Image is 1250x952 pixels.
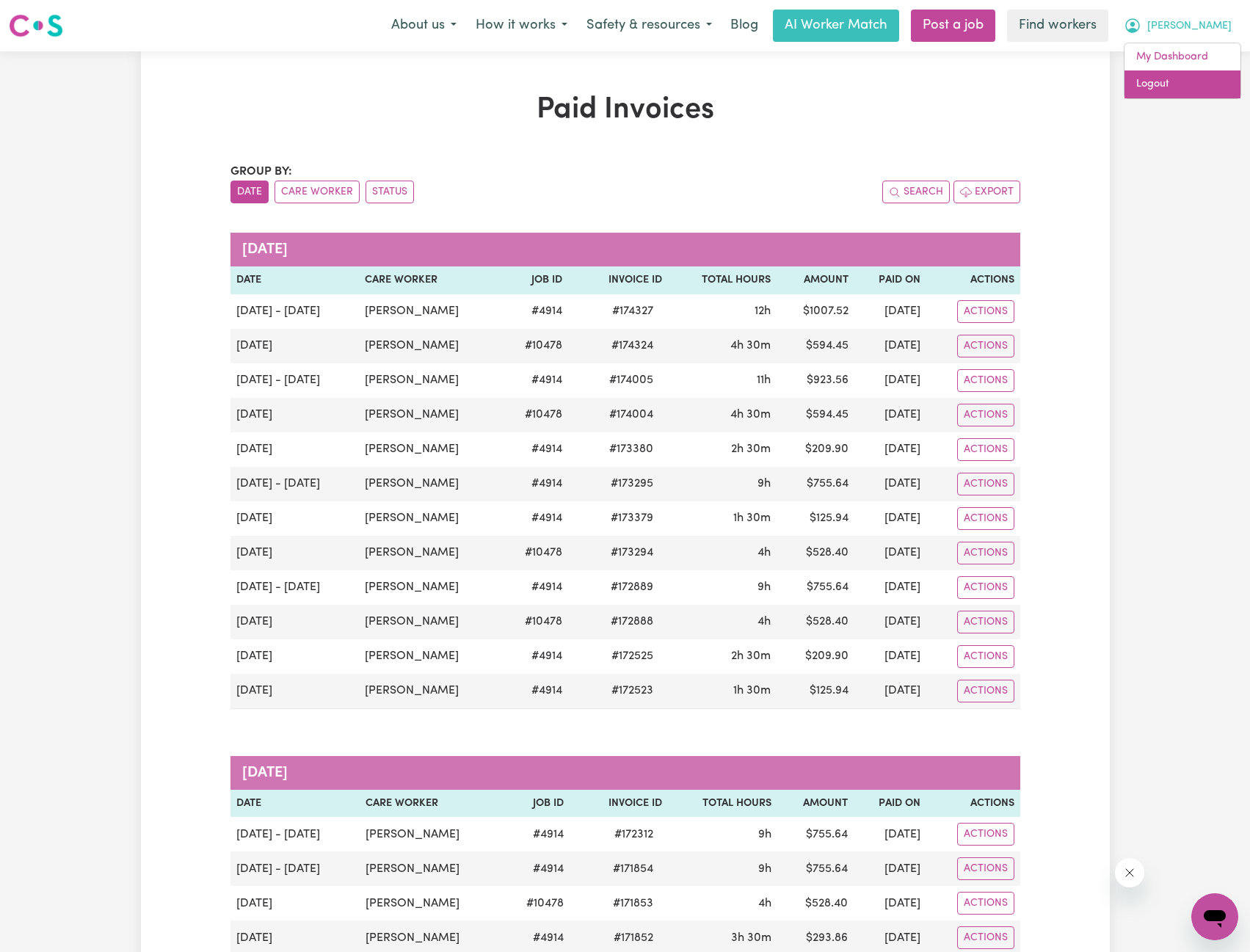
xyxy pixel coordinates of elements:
span: # 173379 [602,509,662,527]
td: [PERSON_NAME] [359,605,502,639]
td: [DATE] [230,398,360,432]
button: Actions [957,404,1014,426]
button: Actions [957,576,1014,599]
td: $ 594.45 [777,398,854,432]
td: [DATE] [230,605,360,639]
td: [PERSON_NAME] [359,570,502,605]
td: # 4914 [503,817,570,851]
th: Invoice ID [570,790,668,818]
td: [DATE] [854,329,927,363]
td: [DATE] [230,329,360,363]
th: Total Hours [668,790,777,818]
button: Actions [957,542,1014,564]
td: # 4914 [503,851,570,886]
caption: [DATE] [230,233,1020,266]
td: [DATE] - [DATE] [230,467,360,501]
span: 4 hours [758,898,771,909]
iframe: Button to launch messaging window [1191,893,1238,940]
button: sort invoices by care worker [275,181,360,203]
td: [DATE] [854,674,927,709]
img: Careseekers logo [9,12,63,39]
span: 3 hours 30 minutes [731,932,771,944]
button: Actions [957,473,1014,495]
span: # 174004 [600,406,662,424]
td: [DATE] [230,536,360,570]
td: # 4914 [502,467,569,501]
span: 9 hours [757,581,771,593]
button: Actions [957,645,1014,668]
a: AI Worker Match [773,10,899,42]
span: # 171853 [604,895,662,912]
button: Search [882,181,950,203]
span: 12 hours [755,305,771,317]
button: How it works [466,10,577,41]
span: # 172312 [606,826,662,843]
td: [PERSON_NAME] [359,363,502,398]
td: [DATE] [230,501,360,536]
td: [DATE] [854,536,927,570]
span: 4 hours [757,547,771,559]
td: [PERSON_NAME] [359,501,502,536]
td: [PERSON_NAME] [359,294,502,329]
td: [DATE] [230,674,360,709]
button: Actions [957,857,1014,880]
button: Actions [957,507,1014,530]
td: [DATE] [854,467,927,501]
button: sort invoices by paid status [366,181,414,203]
a: Blog [722,10,767,42]
span: 4 hours [757,616,771,628]
td: $ 528.40 [777,605,854,639]
a: Careseekers logo [9,9,63,43]
span: # 172888 [602,613,662,631]
span: 1 hour 30 minutes [733,685,771,697]
th: Amount [777,790,854,818]
td: [DATE] [854,363,927,398]
th: Job ID [502,266,569,294]
td: [DATE] - [DATE] [230,817,360,851]
span: 4 hours 30 minutes [730,340,771,352]
td: [PERSON_NAME] [359,674,502,709]
a: My Dashboard [1124,43,1240,71]
button: Actions [957,438,1014,461]
th: Actions [926,790,1020,818]
span: 9 hours [758,863,771,875]
td: # 10478 [503,886,570,920]
td: $ 755.64 [777,851,854,886]
th: Paid On [854,790,926,818]
th: Care Worker [359,266,502,294]
td: $ 209.90 [777,639,854,674]
span: 1 hour 30 minutes [733,512,771,524]
a: Find workers [1007,10,1108,42]
button: About us [382,10,466,41]
iframe: Close message [1115,858,1144,887]
span: 11 hours [757,374,771,386]
th: Date [230,266,360,294]
td: $ 125.94 [777,674,854,709]
td: [DATE] [230,432,360,467]
td: $ 923.56 [777,363,854,398]
button: Safety & resources [577,10,722,41]
th: Actions [926,266,1020,294]
td: # 4914 [502,501,569,536]
span: # 171852 [605,929,662,947]
a: Post a job [911,10,995,42]
span: 9 hours [757,478,771,490]
td: [DATE] [230,886,360,920]
td: [DATE] [854,605,927,639]
td: [DATE] [854,570,927,605]
td: # 4914 [502,639,569,674]
th: Total Hours [668,266,777,294]
td: # 4914 [502,294,569,329]
td: [DATE] [230,639,360,674]
span: 4 hours 30 minutes [730,409,771,421]
span: # 173295 [602,475,662,493]
button: Actions [957,823,1014,846]
span: # 174327 [603,302,662,320]
td: [DATE] [854,294,927,329]
td: # 4914 [502,363,569,398]
th: Job ID [503,790,570,818]
button: Actions [957,680,1014,702]
button: Actions [957,892,1014,915]
span: # 174324 [603,337,662,355]
span: # 172523 [603,682,662,700]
